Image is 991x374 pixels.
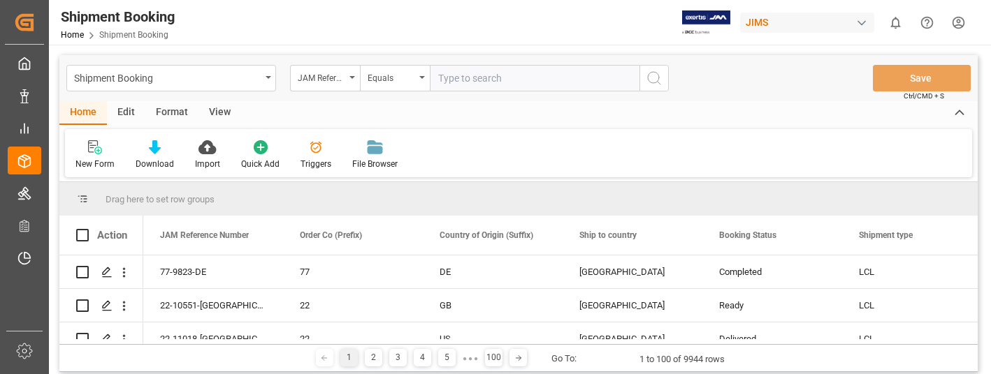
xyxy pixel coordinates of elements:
[859,290,965,322] div: LCL
[740,13,874,33] div: JIMS
[904,91,944,101] span: Ctrl/CMD + S
[880,7,911,38] button: show 0 new notifications
[430,65,639,91] input: Type to search
[300,256,406,288] div: 77
[61,6,175,27] div: Shipment Booking
[639,352,725,366] div: 1 to 100 of 9944 rows
[873,65,971,91] button: Save
[639,65,669,91] button: search button
[360,65,430,91] button: open menu
[440,290,546,322] div: GB
[300,290,406,322] div: 22
[59,322,143,356] div: Press SPACE to select this row.
[300,230,362,240] span: Order Co (Prefix)
[107,101,145,125] div: Edit
[485,349,502,366] div: 100
[143,255,283,288] div: 77-9823-DE
[740,9,880,36] button: JIMS
[911,7,943,38] button: Help Center
[859,230,913,240] span: Shipment type
[75,158,115,170] div: New Form
[440,323,546,355] div: US
[59,101,107,125] div: Home
[859,256,965,288] div: LCL
[579,230,637,240] span: Ship to country
[143,289,283,322] div: 22-10551-[GEOGRAPHIC_DATA]
[719,256,825,288] div: Completed
[579,290,686,322] div: [GEOGRAPHIC_DATA]
[551,352,577,366] div: Go To:
[438,349,456,366] div: 5
[719,230,776,240] span: Booking Status
[682,10,730,35] img: Exertis%20JAM%20-%20Email%20Logo.jpg_1722504956.jpg
[352,158,398,170] div: File Browser
[440,230,533,240] span: Country of Origin (Suffix)
[300,323,406,355] div: 22
[440,256,546,288] div: DE
[195,158,220,170] div: Import
[61,30,84,40] a: Home
[290,65,360,91] button: open menu
[719,290,825,322] div: Ready
[59,289,143,322] div: Press SPACE to select this row.
[198,101,241,125] div: View
[579,256,686,288] div: [GEOGRAPHIC_DATA]
[59,255,143,289] div: Press SPACE to select this row.
[160,230,249,240] span: JAM Reference Number
[340,349,358,366] div: 1
[365,349,382,366] div: 2
[859,323,965,355] div: LCL
[74,68,261,86] div: Shipment Booking
[106,194,215,204] span: Drag here to set row groups
[414,349,431,366] div: 4
[145,101,198,125] div: Format
[136,158,174,170] div: Download
[463,353,478,364] div: ● ● ●
[97,229,127,241] div: Action
[143,322,283,355] div: 22-11018-[GEOGRAPHIC_DATA]
[241,158,280,170] div: Quick Add
[66,65,276,91] button: open menu
[368,68,415,84] div: Equals
[389,349,407,366] div: 3
[579,323,686,355] div: [GEOGRAPHIC_DATA]
[719,323,825,355] div: Delivered
[301,158,331,170] div: Triggers
[298,68,345,84] div: JAM Reference Number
